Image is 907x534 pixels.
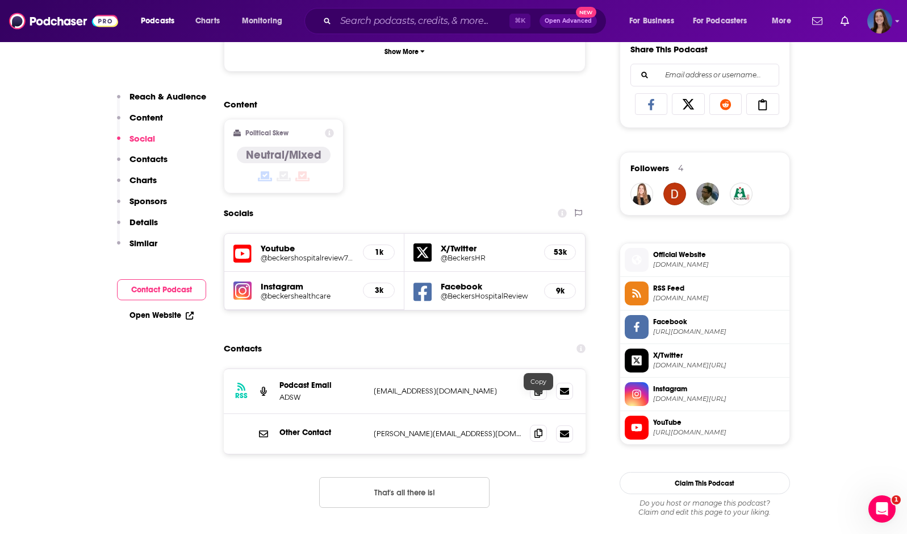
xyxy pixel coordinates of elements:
[524,373,553,390] div: Copy
[129,217,158,227] p: Details
[620,499,790,517] div: Claim and edit this page to your liking.
[129,91,206,102] p: Reach & Audience
[373,247,385,257] h5: 1k
[693,13,747,29] span: For Podcasters
[625,248,785,272] a: Official Website[DOMAIN_NAME]
[315,8,617,34] div: Search podcasts, credits, & more...
[545,18,592,24] span: Open Advanced
[117,91,206,112] button: Reach & Audience
[245,129,289,137] h2: Political Skew
[117,238,157,259] button: Similar
[261,254,354,262] h5: @beckershospitalreview7072
[117,196,167,217] button: Sponsors
[234,12,297,30] button: open menu
[621,12,688,30] button: open menu
[764,12,805,30] button: open menu
[374,429,521,438] p: [PERSON_NAME][EMAIL_ADDRESS][DOMAIN_NAME]
[653,317,785,327] span: Facebook
[576,7,596,18] span: New
[441,281,535,292] h5: Facebook
[242,13,282,29] span: Monitoring
[868,495,896,523] iframe: Intercom live chat
[117,112,163,133] button: Content
[224,202,253,224] h2: Socials
[509,14,530,28] span: ⌘ K
[772,13,791,29] span: More
[279,380,365,390] p: Podcast Email
[672,93,705,115] a: Share on X/Twitter
[620,472,790,494] button: Claim This Podcast
[629,13,674,29] span: For Business
[233,282,252,300] img: iconImage
[384,48,419,56] p: Show More
[117,175,157,196] button: Charts
[892,495,901,504] span: 1
[653,260,785,269] span: beckershospitalreview.com
[653,417,785,428] span: YouTube
[261,243,354,254] h5: Youtube
[129,133,155,144] p: Social
[129,154,168,164] p: Contacts
[129,175,157,185] p: Charts
[635,93,668,115] a: Share on Facebook
[867,9,892,34] img: User Profile
[746,93,779,115] a: Copy Link
[195,13,220,29] span: Charts
[640,64,770,86] input: Email address or username...
[540,14,597,28] button: Open AdvancedNew
[620,499,790,508] span: Do you host or manage this podcast?
[836,11,854,31] a: Show notifications dropdown
[441,243,535,254] h5: X/Twitter
[653,283,785,293] span: RSS Feed
[663,183,686,205] img: daguirrechu
[867,9,892,34] button: Show profile menu
[133,12,189,30] button: open menu
[686,12,764,30] button: open menu
[336,12,509,30] input: Search podcasts, credits, & more...
[630,163,669,173] span: Followers
[625,349,785,372] a: X/Twitter[DOMAIN_NAME][URL]
[653,395,785,403] span: instagram.com/beckershealthcare
[233,41,576,62] button: Show More
[261,292,354,300] a: @beckershealthcare
[117,279,206,300] button: Contact Podcast
[808,11,827,31] a: Show notifications dropdown
[235,391,248,400] h3: RSS
[630,183,653,205] img: mfawcett
[117,217,158,238] button: Details
[117,133,155,154] button: Social
[129,196,167,206] p: Sponsors
[141,13,174,29] span: Podcasts
[653,350,785,361] span: X/Twitter
[188,12,227,30] a: Charts
[867,9,892,34] span: Logged in as emmadonovan
[441,254,535,262] a: @BeckersHR
[653,250,785,260] span: Official Website
[441,292,535,300] a: @BeckersHospitalReview
[224,99,577,110] h2: Content
[319,477,490,508] button: Nothing here.
[374,386,521,396] p: [EMAIL_ADDRESS][DOMAIN_NAME]
[9,10,118,32] img: Podchaser - Follow, Share and Rate Podcasts
[653,428,785,437] span: https://www.youtube.com/@beckershospitalreview7072
[279,392,365,402] p: ADSW
[224,338,262,359] h2: Contacts
[261,281,354,292] h5: Instagram
[129,311,194,320] a: Open Website
[373,285,385,295] h5: 3k
[696,183,719,205] img: sbose64
[653,294,785,303] span: feeds.blubrry.com
[630,44,708,55] h3: Share This Podcast
[730,183,753,205] img: econhealthcaresingapore
[678,163,683,173] div: 4
[709,93,742,115] a: Share on Reddit
[625,282,785,305] a: RSS Feed[DOMAIN_NAME]
[117,154,168,175] button: Contacts
[246,148,321,162] h4: Neutral/Mixed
